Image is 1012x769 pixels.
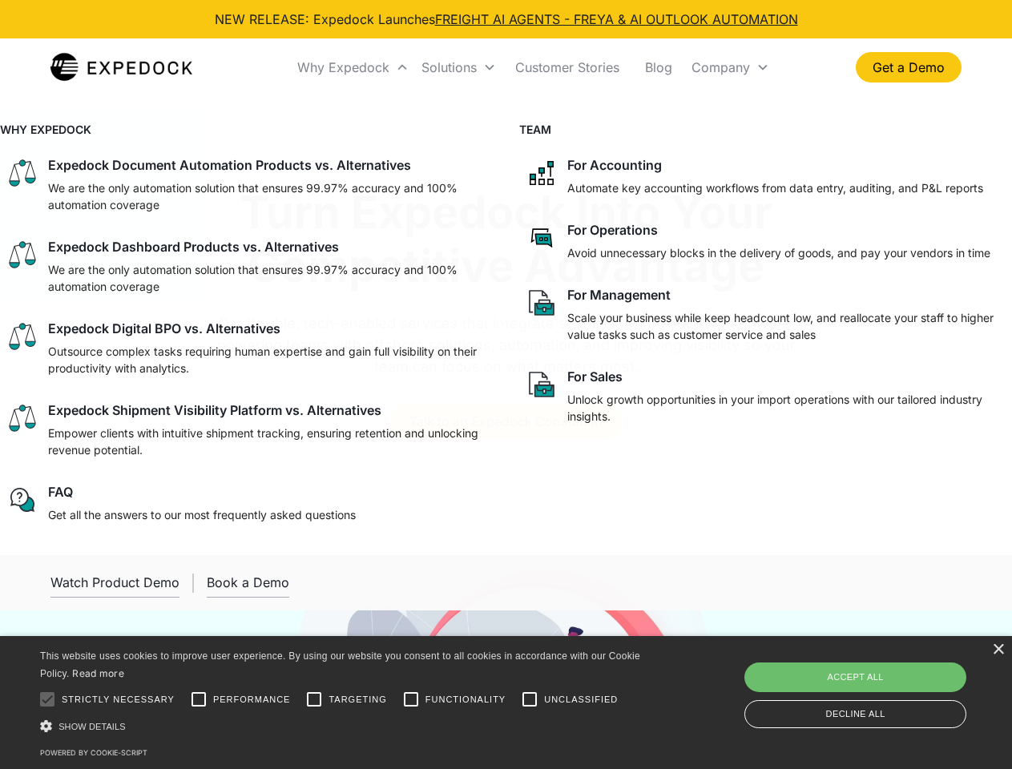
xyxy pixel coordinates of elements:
[567,309,1006,343] p: Scale your business while keep headcount low, and reallocate your staff to higher value tasks suc...
[6,320,38,352] img: scale icon
[48,506,356,523] p: Get all the answers to our most frequently asked questions
[213,693,291,707] span: Performance
[6,239,38,271] img: scale icon
[567,244,990,261] p: Avoid unnecessary blocks in the delivery of goods, and pay your vendors in time
[567,157,662,173] div: For Accounting
[207,568,289,598] a: Book a Demo
[567,368,623,384] div: For Sales
[48,425,487,458] p: Empower clients with intuitive shipment tracking, ensuring retention and unlocking revenue potent...
[48,157,411,173] div: Expedock Document Automation Products vs. Alternatives
[50,51,192,83] img: Expedock Logo
[632,40,685,95] a: Blog
[58,722,126,731] span: Show details
[48,239,339,255] div: Expedock Dashboard Products vs. Alternatives
[50,574,179,590] div: Watch Product Demo
[48,343,487,376] p: Outsource complex tasks requiring human expertise and gain full visibility on their productivity ...
[50,51,192,83] a: home
[40,650,640,680] span: This website uses cookies to improve user experience. By using our website you consent to all coo...
[567,287,671,303] div: For Management
[526,287,558,319] img: paper and bag icon
[215,10,798,29] div: NEW RELEASE: Expedock Launches
[567,222,658,238] div: For Operations
[544,693,618,707] span: Unclassified
[435,11,798,27] a: FREIGHT AI AGENTS - FREYA & AI OUTLOOK AUTOMATION
[48,320,280,336] div: Expedock Digital BPO vs. Alternatives
[62,693,175,707] span: Strictly necessary
[856,52,962,83] a: Get a Demo
[291,40,415,95] div: Why Expedock
[40,718,646,735] div: Show details
[72,667,124,679] a: Read more
[526,368,558,401] img: paper and bag icon
[6,402,38,434] img: scale icon
[6,157,38,189] img: scale icon
[685,40,776,95] div: Company
[207,574,289,590] div: Book a Demo
[567,391,1006,425] p: Unlock growth opportunities in your import operations with our tailored industry insights.
[6,484,38,516] img: regular chat bubble icon
[48,402,381,418] div: Expedock Shipment Visibility Platform vs. Alternatives
[425,693,506,707] span: Functionality
[48,484,73,500] div: FAQ
[48,261,487,295] p: We are the only automation solution that ensures 99.97% accuracy and 100% automation coverage
[502,40,632,95] a: Customer Stories
[691,59,750,75] div: Company
[745,596,1012,769] iframe: Chat Widget
[415,40,502,95] div: Solutions
[526,222,558,254] img: rectangular chat bubble icon
[50,568,179,598] a: open lightbox
[421,59,477,75] div: Solutions
[40,748,147,757] a: Powered by cookie-script
[567,179,983,196] p: Automate key accounting workflows from data entry, auditing, and P&L reports
[297,59,389,75] div: Why Expedock
[329,693,386,707] span: Targeting
[526,157,558,189] img: network like icon
[48,179,487,213] p: We are the only automation solution that ensures 99.97% accuracy and 100% automation coverage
